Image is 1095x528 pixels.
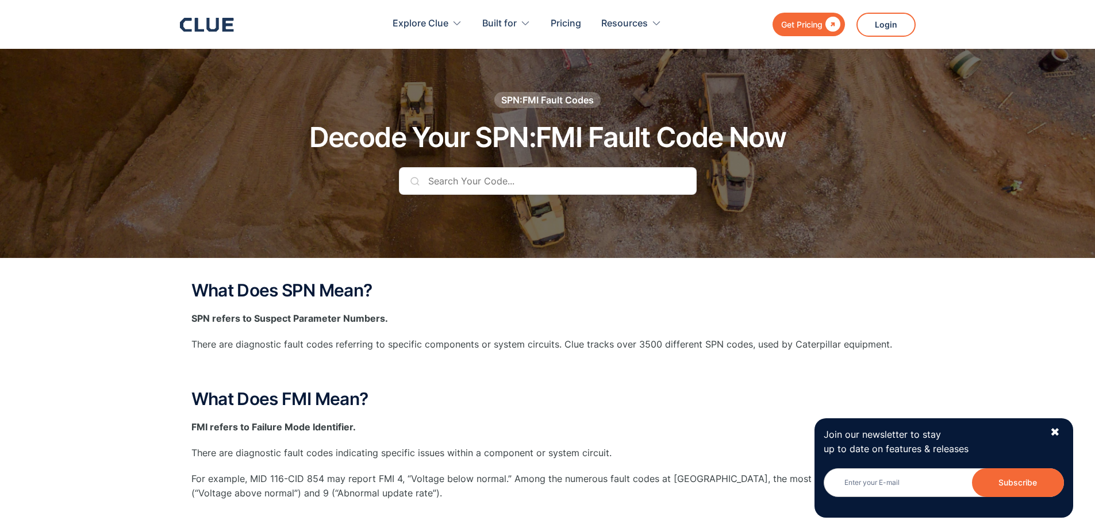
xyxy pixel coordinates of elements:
[191,281,904,300] h2: What Does SPN Mean?
[191,390,904,408] h2: What Does FMI Mean?
[824,468,1064,497] input: Enter your E-mail
[191,512,904,527] p: ‍
[191,337,904,352] p: There are diagnostic fault codes referring to specific components or system circuits. Clue tracks...
[482,6,517,42] div: Built for
[601,6,648,42] div: Resources
[601,6,662,42] div: Resources
[191,446,904,460] p: There are diagnostic fault codes indicating specific issues within a component or system circuit.
[1050,425,1060,440] div: ✖
[399,167,697,195] input: Search Your Code...
[191,364,904,378] p: ‍
[824,468,1064,508] form: Newsletter
[393,6,448,42] div: Explore Clue
[191,472,904,500] p: For example, MID 116-CID 854 may report FMI 4, “Voltage below normal.” Among the numerous fault c...
[972,468,1064,497] input: Subscribe
[393,6,462,42] div: Explore Clue
[191,421,356,433] strong: FMI refers to Failure Mode Identifier.
[781,17,823,32] div: Get Pricing
[191,313,388,324] strong: SPN refers to Suspect Parameter Numbers.
[309,122,786,153] h1: Decode Your SPN:FMI Fault Code Now
[823,17,840,32] div: 
[551,6,581,42] a: Pricing
[482,6,531,42] div: Built for
[824,427,1040,456] p: Join our newsletter to stay up to date on features & releases
[856,13,916,37] a: Login
[773,13,845,36] a: Get Pricing
[501,94,594,106] div: SPN:FMI Fault Codes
